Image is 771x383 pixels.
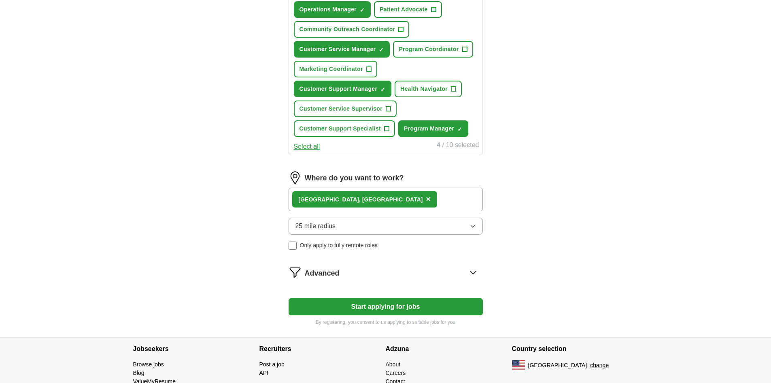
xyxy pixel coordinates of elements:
[426,195,431,203] span: ×
[259,370,269,376] a: API
[294,61,377,77] button: Marketing Coordinator
[299,85,378,93] span: Customer Support Manager
[299,196,359,203] strong: [GEOGRAPHIC_DATA]
[294,41,390,58] button: Customer Service Manager✓
[512,338,638,360] h4: Country selection
[457,126,462,133] span: ✓
[299,45,376,53] span: Customer Service Manager
[259,361,285,368] a: Post a job
[295,221,336,231] span: 25 mile radius
[393,41,473,58] button: Program Coordinator
[294,1,371,18] button: Operations Manager✓
[299,195,423,204] div: , [GEOGRAPHIC_DATA]
[289,298,483,315] button: Start applying for jobs
[380,86,385,93] span: ✓
[289,266,302,279] img: filter
[300,241,378,250] span: Only apply to fully remote roles
[386,370,406,376] a: Careers
[294,101,397,117] button: Customer Service Supervisor
[299,5,357,14] span: Operations Manager
[380,5,428,14] span: Patient Advocate
[305,268,340,279] span: Advanced
[404,124,454,133] span: Program Manager
[374,1,442,18] button: Patient Advocate
[590,361,609,370] button: change
[426,193,431,205] button: ×
[299,65,363,73] span: Marketing Coordinator
[294,21,410,38] button: Community Outreach Coordinator
[398,120,468,137] button: Program Manager✓
[437,140,479,152] div: 4 / 10 selected
[528,361,587,370] span: [GEOGRAPHIC_DATA]
[299,105,383,113] span: Customer Service Supervisor
[133,370,144,376] a: Blog
[289,171,302,184] img: location.png
[299,124,381,133] span: Customer Support Specialist
[289,218,483,235] button: 25 mile radius
[294,81,392,97] button: Customer Support Manager✓
[400,85,448,93] span: Health Navigator
[294,120,395,137] button: Customer Support Specialist
[305,173,404,184] label: Where do you want to work?
[133,361,164,368] a: Browse jobs
[294,142,320,152] button: Select all
[289,242,297,250] input: Only apply to fully remote roles
[395,81,462,97] button: Health Navigator
[299,25,395,34] span: Community Outreach Coordinator
[379,47,384,53] span: ✓
[386,361,401,368] a: About
[399,45,459,53] span: Program Coordinator
[360,7,365,13] span: ✓
[512,360,525,370] img: US flag
[289,319,483,326] p: By registering, you consent to us applying to suitable jobs for you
